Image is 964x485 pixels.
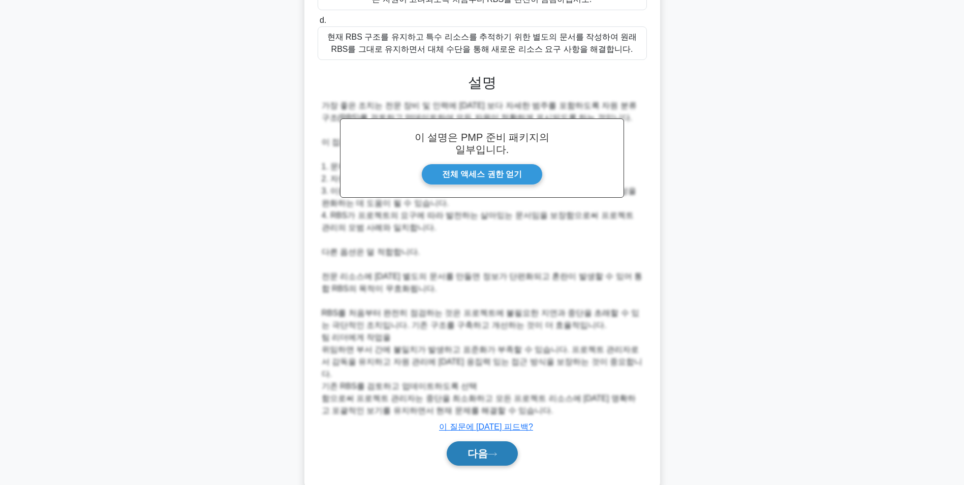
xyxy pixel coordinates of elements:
[468,448,488,459] font: 다음
[439,422,533,431] a: 이 질문에 [DATE] 피드백?
[324,74,641,92] h3: 설명
[447,441,518,466] button: 다음
[320,16,326,24] span: d.
[421,164,543,185] a: 전체 액세스 권한 얻기
[318,26,647,60] div: 현재 RBS 구조를 유지하고 특수 리소스를 추적하기 위한 별도의 문서를 작성하여 원래 RBS를 그대로 유지하면서 대체 수단을 통해 새로운 리소스 요구 사항을 해결합니다.
[322,100,643,417] div: 가장 좋은 조치는 전문 장비 및 인력에 [DATE] 보다 자세한 범주를 포함하도록 자원 분류 구조(RBS)를 검토하고 업데이트하여 모든 자원이 정확하게 표시되도록 하는 것입니...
